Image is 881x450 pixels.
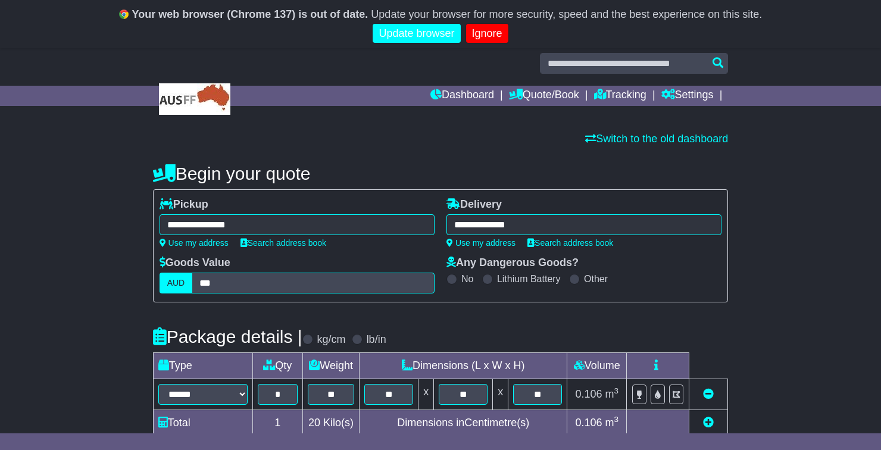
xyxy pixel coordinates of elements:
[584,273,608,285] label: Other
[160,257,230,270] label: Goods Value
[252,353,302,379] td: Qty
[160,238,229,248] a: Use my address
[567,353,627,379] td: Volume
[367,333,386,346] label: lb/in
[159,83,230,115] img: RKH Enterprises Pty Ltd
[153,353,252,379] td: Type
[594,86,646,106] a: Tracking
[153,164,729,183] h4: Begin your quote
[446,238,516,248] a: Use my address
[461,273,473,285] label: No
[132,8,368,20] b: Your web browser (Chrome 137) is out of date.
[576,388,602,400] span: 0.106
[703,388,714,400] a: Remove this item
[303,410,360,436] td: Kilo(s)
[308,417,320,429] span: 20
[360,410,567,436] td: Dimensions in Centimetre(s)
[303,353,360,379] td: Weight
[430,86,494,106] a: Dashboard
[493,379,508,410] td: x
[605,388,619,400] span: m
[160,273,193,293] label: AUD
[240,238,326,248] a: Search address book
[418,379,434,410] td: x
[153,410,252,436] td: Total
[446,198,502,211] label: Delivery
[466,24,508,43] a: Ignore
[509,86,579,106] a: Quote/Book
[360,353,567,379] td: Dimensions (L x W x H)
[153,327,302,346] h4: Package details |
[371,8,762,20] span: Update your browser for more security, speed and the best experience on this site.
[373,24,460,43] a: Update browser
[614,415,619,424] sup: 3
[497,273,561,285] label: Lithium Battery
[605,417,619,429] span: m
[576,417,602,429] span: 0.106
[446,257,579,270] label: Any Dangerous Goods?
[527,238,613,248] a: Search address book
[703,417,714,429] a: Add new item
[661,86,714,106] a: Settings
[614,386,619,395] sup: 3
[252,410,302,436] td: 1
[317,333,346,346] label: kg/cm
[585,133,728,145] a: Switch to the old dashboard
[160,198,208,211] label: Pickup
